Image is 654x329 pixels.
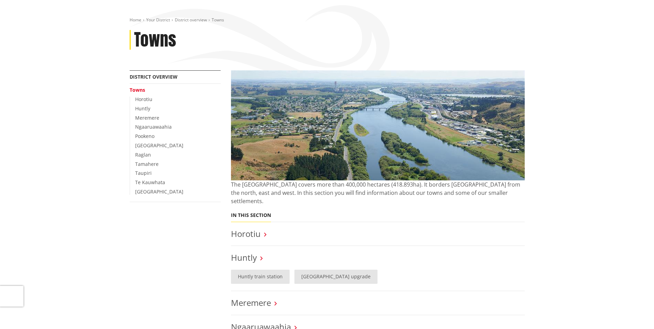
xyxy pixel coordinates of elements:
img: Huntly-aerial-photograph [231,70,525,180]
a: Huntly [231,252,257,263]
span: Towns [212,17,224,23]
h5: In this section [231,212,271,218]
nav: breadcrumb [130,17,525,23]
a: Meremere [135,114,159,121]
a: District overview [130,73,178,80]
a: Towns [130,87,145,93]
a: [GEOGRAPHIC_DATA] [135,188,183,195]
a: Huntly [135,105,150,112]
a: Ngaaruawaahia [135,123,172,130]
a: District overview [175,17,207,23]
iframe: Messenger Launcher [622,300,647,325]
a: Horotiu [231,228,261,239]
p: The [GEOGRAPHIC_DATA] covers more than 400,000 hectares (418.893ha). It borders [GEOGRAPHIC_DATA]... [231,180,525,205]
a: Meremere [231,297,271,308]
a: Tamahere [135,161,159,167]
a: Te Kauwhata [135,179,165,186]
a: Huntly train station [231,270,290,284]
a: Your District [146,17,170,23]
h1: Towns [134,30,176,50]
a: Pookeno [135,133,154,139]
a: Horotiu [135,96,152,102]
a: Raglan [135,151,151,158]
a: [GEOGRAPHIC_DATA] upgrade [294,270,378,284]
a: Home [130,17,141,23]
a: [GEOGRAPHIC_DATA] [135,142,183,149]
a: Taupiri [135,170,152,176]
